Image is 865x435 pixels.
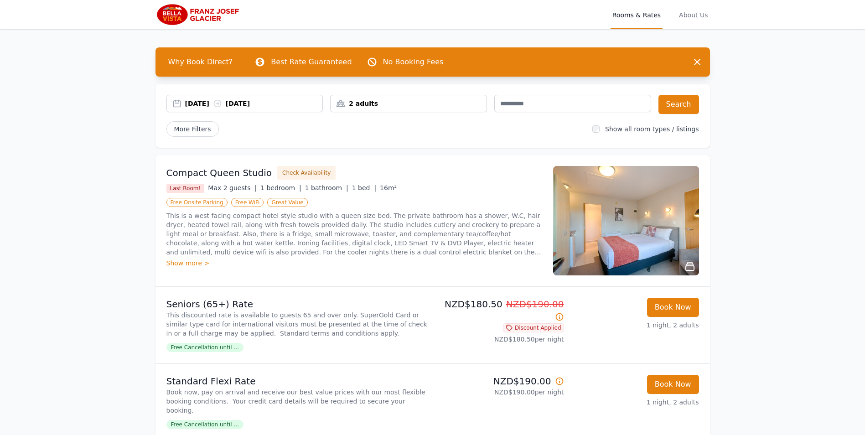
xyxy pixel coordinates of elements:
span: Why Book Direct? [161,53,240,71]
h3: Compact Queen Studio [166,166,272,179]
span: 1 bedroom | [260,184,301,192]
p: This is a west facing compact hotel style studio with a queen size bed. The private bathroom has ... [166,211,542,257]
p: Seniors (65+) Rate [166,298,429,311]
div: [DATE] [DATE] [185,99,323,108]
p: Book now, pay on arrival and receive our best value prices with our most flexible booking conditi... [166,388,429,415]
p: 1 night, 2 adults [571,398,699,407]
img: Bella Vista Franz Josef Glacier [155,4,243,26]
span: More Filters [166,121,219,137]
span: NZD$190.00 [506,299,564,310]
span: Free Cancellation until ... [166,343,243,352]
button: Book Now [647,375,699,394]
p: Best Rate Guaranteed [271,57,352,67]
span: Last Room! [166,184,205,193]
label: Show all room types / listings [605,125,699,133]
p: This discounted rate is available to guests 65 and over only. SuperGold Card or similar type card... [166,311,429,338]
span: Max 2 guests | [208,184,257,192]
span: 16m² [380,184,397,192]
p: Standard Flexi Rate [166,375,429,388]
button: Check Availability [277,166,336,180]
button: Book Now [647,298,699,317]
span: Free Onsite Parking [166,198,228,207]
span: 1 bathroom | [305,184,348,192]
span: Free Cancellation until ... [166,420,243,429]
p: NZD$190.00 [436,375,564,388]
div: Show more > [166,259,542,268]
span: Free WiFi [231,198,264,207]
span: Great Value [267,198,307,207]
p: NZD$190.00 per night [436,388,564,397]
p: NZD$180.50 per night [436,335,564,344]
span: Discount Applied [503,323,564,332]
p: 1 night, 2 adults [571,321,699,330]
div: 2 adults [331,99,487,108]
p: NZD$180.50 [436,298,564,323]
button: Search [658,95,699,114]
span: 1 bed | [352,184,376,192]
p: No Booking Fees [383,57,444,67]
